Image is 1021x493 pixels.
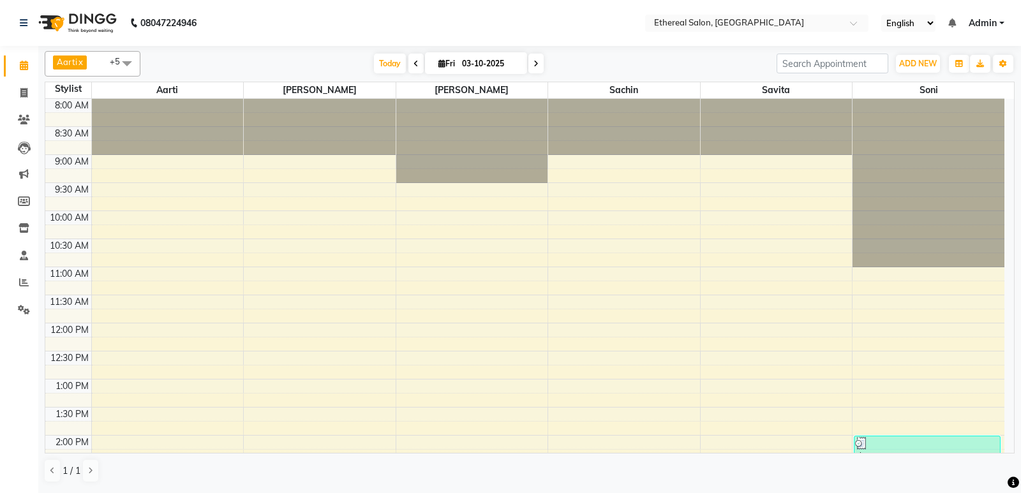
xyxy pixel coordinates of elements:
[899,59,937,68] span: ADD NEW
[896,55,940,73] button: ADD NEW
[244,82,396,98] span: [PERSON_NAME]
[969,17,997,30] span: Admin
[52,183,91,196] div: 9:30 AM
[47,295,91,309] div: 11:30 AM
[45,82,91,96] div: Stylist
[57,57,77,67] span: Aarti
[47,211,91,224] div: 10:00 AM
[77,57,83,67] a: x
[53,436,91,449] div: 2:00 PM
[396,82,548,98] span: [PERSON_NAME]
[374,54,406,73] span: Today
[48,323,91,337] div: 12:00 PM
[548,82,700,98] span: Sachin
[63,464,80,478] span: 1 / 1
[53,379,91,393] div: 1:00 PM
[52,155,91,168] div: 9:00 AM
[853,82,1004,98] span: Soni
[47,267,91,281] div: 11:00 AM
[52,127,91,140] div: 8:30 AM
[854,436,1000,490] div: Shruti pawar, TK01, 02:00 PM-03:00 PM, Color Services For Women - Touch Up - Majirel
[92,82,244,98] span: Aarti
[48,351,91,365] div: 12:30 PM
[458,54,522,73] input: 2025-10-03
[53,408,91,421] div: 1:30 PM
[140,5,197,41] b: 08047224946
[52,99,91,112] div: 8:00 AM
[777,54,888,73] input: Search Appointment
[33,5,120,41] img: logo
[110,56,130,66] span: +5
[701,82,853,98] span: Savita
[435,59,458,68] span: Fri
[47,239,91,253] div: 10:30 AM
